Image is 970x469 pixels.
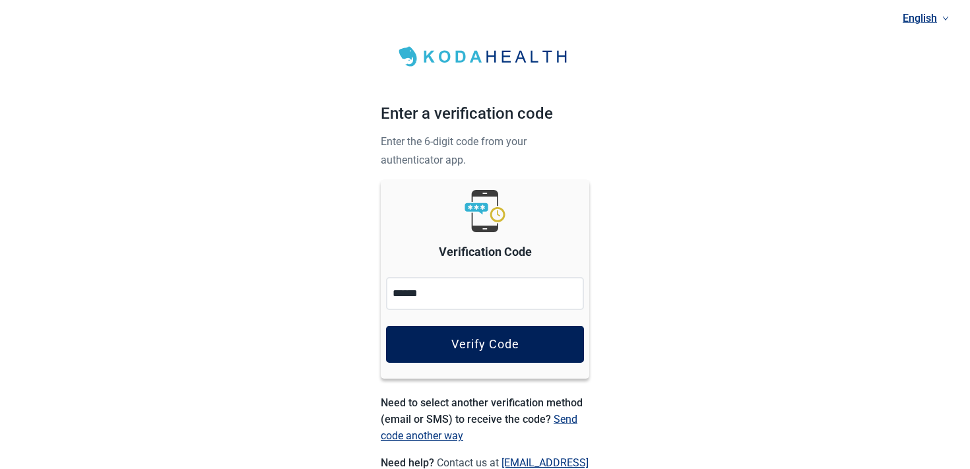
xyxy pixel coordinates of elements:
h1: Enter a verification code [381,102,589,132]
label: Verification Code [439,243,532,261]
span: Enter the 6-digit code from your authenticator app. [381,135,527,166]
button: Verify Code [386,326,584,363]
span: down [942,15,949,22]
span: Need to select another verification method (email or SMS) to receive the code? [381,396,583,425]
div: Verify Code [451,338,519,351]
a: Current language: English [897,7,954,29]
span: Need help? [381,456,437,469]
img: Koda Health [391,42,579,71]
